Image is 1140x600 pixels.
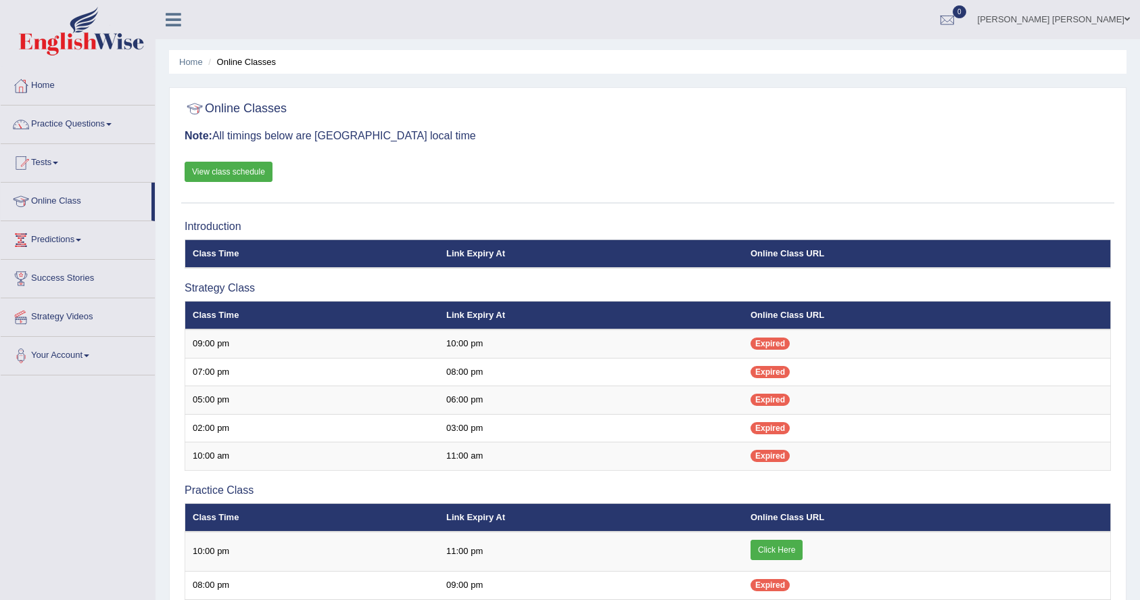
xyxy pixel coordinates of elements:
b: Note: [185,130,212,141]
a: Home [1,67,155,101]
a: Predictions [1,221,155,255]
td: 10:00 pm [185,532,440,572]
a: Practice Questions [1,106,155,139]
td: 02:00 pm [185,414,440,442]
a: Click Here [751,540,803,560]
a: Online Class [1,183,151,216]
span: Expired [751,338,790,350]
td: 06:00 pm [439,386,743,415]
h3: Strategy Class [185,282,1111,294]
h3: Introduction [185,221,1111,233]
th: Class Time [185,239,440,268]
span: Expired [751,450,790,462]
th: Class Time [185,503,440,532]
a: Your Account [1,337,155,371]
span: Expired [751,579,790,591]
td: 09:00 pm [439,572,743,600]
th: Online Class URL [743,503,1111,532]
td: 11:00 pm [439,532,743,572]
td: 05:00 pm [185,386,440,415]
td: 10:00 pm [439,329,743,358]
span: Expired [751,394,790,406]
th: Link Expiry At [439,503,743,532]
th: Link Expiry At [439,301,743,329]
h3: Practice Class [185,484,1111,497]
th: Class Time [185,301,440,329]
td: 09:00 pm [185,329,440,358]
th: Online Class URL [743,301,1111,329]
span: Expired [751,366,790,378]
span: Expired [751,422,790,434]
a: View class schedule [185,162,272,182]
a: Tests [1,144,155,178]
th: Link Expiry At [439,239,743,268]
td: 07:00 pm [185,358,440,386]
td: 08:00 pm [185,572,440,600]
a: Strategy Videos [1,298,155,332]
td: 11:00 am [439,442,743,471]
a: Home [179,57,203,67]
a: Success Stories [1,260,155,294]
h2: Online Classes [185,99,287,119]
li: Online Classes [205,55,276,68]
th: Online Class URL [743,239,1111,268]
td: 03:00 pm [439,414,743,442]
td: 08:00 pm [439,358,743,386]
td: 10:00 am [185,442,440,471]
span: 0 [953,5,966,18]
h3: All timings below are [GEOGRAPHIC_DATA] local time [185,130,1111,142]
